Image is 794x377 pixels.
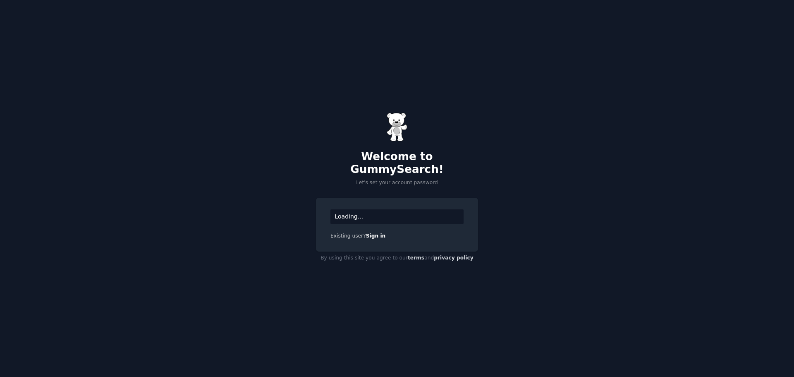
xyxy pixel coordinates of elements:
a: terms [408,255,424,261]
p: Let's set your account password [316,179,478,187]
a: Sign in [366,233,386,239]
a: privacy policy [434,255,474,261]
img: Gummy Bear [387,113,407,142]
span: Existing user? [330,233,366,239]
div: Loading... [330,209,464,224]
h2: Welcome to GummySearch! [316,150,478,176]
div: By using this site you agree to our and [316,252,478,265]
